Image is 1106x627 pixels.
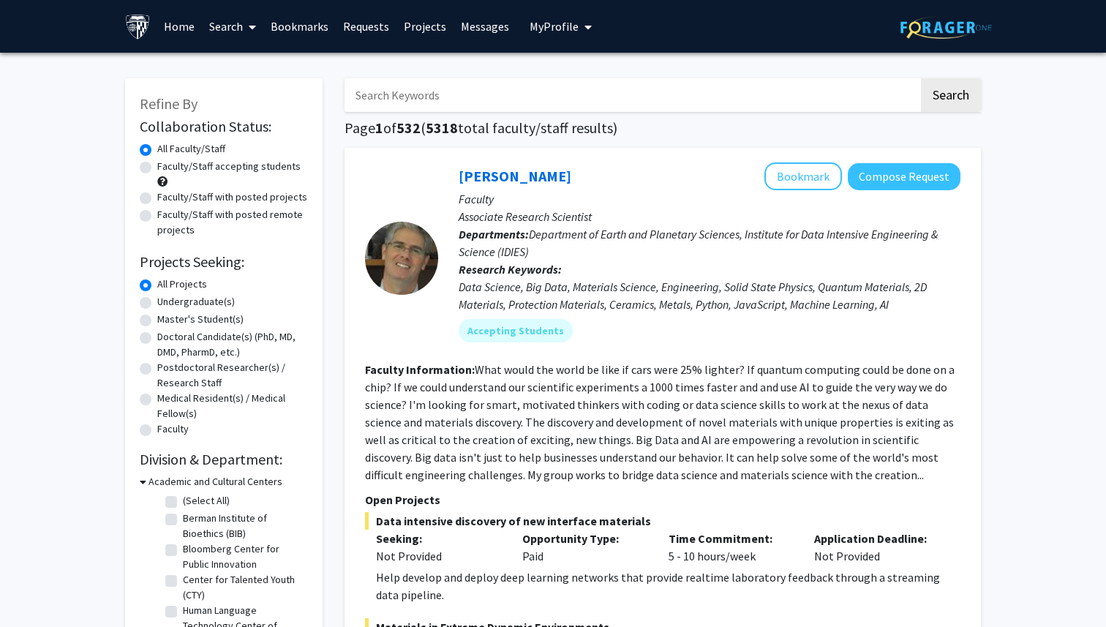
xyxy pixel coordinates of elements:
p: Associate Research Scientist [459,208,960,225]
a: Home [157,1,202,52]
label: Faculty/Staff accepting students [157,159,301,174]
input: Search Keywords [345,78,919,112]
h2: Collaboration Status: [140,118,308,135]
label: Faculty/Staff with posted remote projects [157,207,308,238]
p: Opportunity Type: [522,530,647,547]
label: Faculty [157,421,189,437]
button: Compose Request to David Elbert [848,163,960,190]
span: Department of Earth and Planetary Sciences, Institute for Data Intensive Engineering & Science (I... [459,227,938,259]
b: Research Keywords: [459,262,562,277]
label: Berman Institute of Bioethics (BIB) [183,511,304,541]
a: Messages [454,1,516,52]
b: Faculty Information: [365,362,475,377]
label: Faculty/Staff with posted projects [157,189,307,205]
div: Help develop and deploy deep learning networks that provide realtime laboratory feedback through ... [376,568,960,604]
span: Data intensive discovery of new interface materials [365,512,960,530]
label: Medical Resident(s) / Medical Fellow(s) [157,391,308,421]
fg-read-more: What would the world be like if cars were 25% lighter? If quantum computing could be done on a ch... [365,362,955,482]
h2: Division & Department: [140,451,308,468]
div: 5 - 10 hours/week [658,530,804,565]
p: Seeking: [376,530,500,547]
img: Johns Hopkins University Logo [125,14,151,40]
label: Undergraduate(s) [157,294,235,309]
button: Add David Elbert to Bookmarks [764,162,842,190]
span: My Profile [530,19,579,34]
label: Postdoctoral Researcher(s) / Research Staff [157,360,308,391]
iframe: Chat [11,561,62,616]
label: Doctoral Candidate(s) (PhD, MD, DMD, PharmD, etc.) [157,329,308,360]
div: Paid [511,530,658,565]
label: (Select All) [183,493,230,508]
b: Departments: [459,227,529,241]
span: 5318 [426,119,458,137]
div: Not Provided [376,547,500,565]
span: 1 [375,119,383,137]
p: Application Deadline: [814,530,938,547]
label: Bloomberg Center for Public Innovation [183,541,304,572]
h1: Page of ( total faculty/staff results) [345,119,981,137]
div: Not Provided [803,530,949,565]
a: Search [202,1,263,52]
p: Time Commitment: [669,530,793,547]
a: [PERSON_NAME] [459,167,571,185]
span: Refine By [140,94,197,113]
h2: Projects Seeking: [140,253,308,271]
a: Projects [396,1,454,52]
label: All Faculty/Staff [157,141,225,157]
mat-chip: Accepting Students [459,319,573,342]
a: Requests [336,1,396,52]
div: Data Science, Big Data, Materials Science, Engineering, Solid State Physics, Quantum Materials, 2... [459,278,960,313]
h3: Academic and Cultural Centers [148,474,282,489]
label: Master's Student(s) [157,312,244,327]
p: Faculty [459,190,960,208]
button: Search [921,78,981,112]
img: ForagerOne Logo [900,16,992,39]
p: Open Projects [365,491,960,508]
a: Bookmarks [263,1,336,52]
label: All Projects [157,277,207,292]
label: Center for Talented Youth (CTY) [183,572,304,603]
span: 532 [396,119,421,137]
